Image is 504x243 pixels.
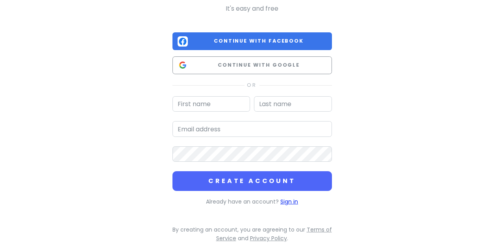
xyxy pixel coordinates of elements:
p: Already have an account? [172,197,332,206]
input: First name [172,96,250,112]
input: Email address [172,121,332,137]
button: Continue with Google [172,56,332,74]
p: It's easy and free [172,4,332,14]
a: Terms of Service [216,226,332,242]
span: Continue with Google [191,61,327,69]
button: Create Account [172,171,332,191]
p: By creating an account, you are agreeing to our and . [172,225,332,243]
button: Continue with Facebook [172,32,332,50]
a: Privacy Policy [250,234,287,242]
img: Google logo [178,60,188,70]
span: Continue with Facebook [191,37,327,45]
a: Sign in [280,198,298,206]
input: Last name [254,96,332,112]
img: Facebook logo [178,36,188,47]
